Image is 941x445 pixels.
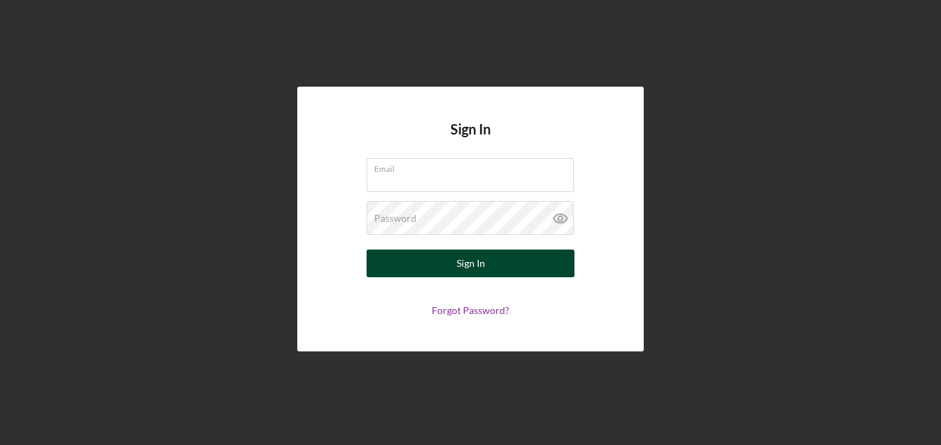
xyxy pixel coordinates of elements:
div: Sign In [457,250,485,277]
button: Sign In [367,250,574,277]
h4: Sign In [450,121,491,158]
a: Forgot Password? [432,304,509,316]
label: Email [374,159,574,174]
label: Password [374,213,416,224]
